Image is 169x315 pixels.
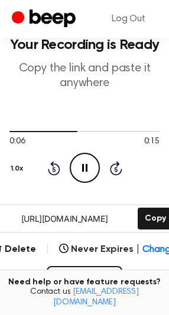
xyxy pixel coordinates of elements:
button: Record [47,266,122,297]
a: Log Out [100,5,157,33]
span: 0:15 [144,136,160,148]
button: 1.0x [9,159,28,179]
span: | [45,242,50,257]
span: Contact us [7,287,162,308]
p: Copy the link and paste it anywhere [9,61,160,91]
span: 0:06 [9,136,25,148]
a: [EMAIL_ADDRESS][DOMAIN_NAME] [53,288,139,307]
h1: Your Recording is Ready [9,38,160,52]
span: | [136,242,140,257]
a: Beep [12,8,79,31]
